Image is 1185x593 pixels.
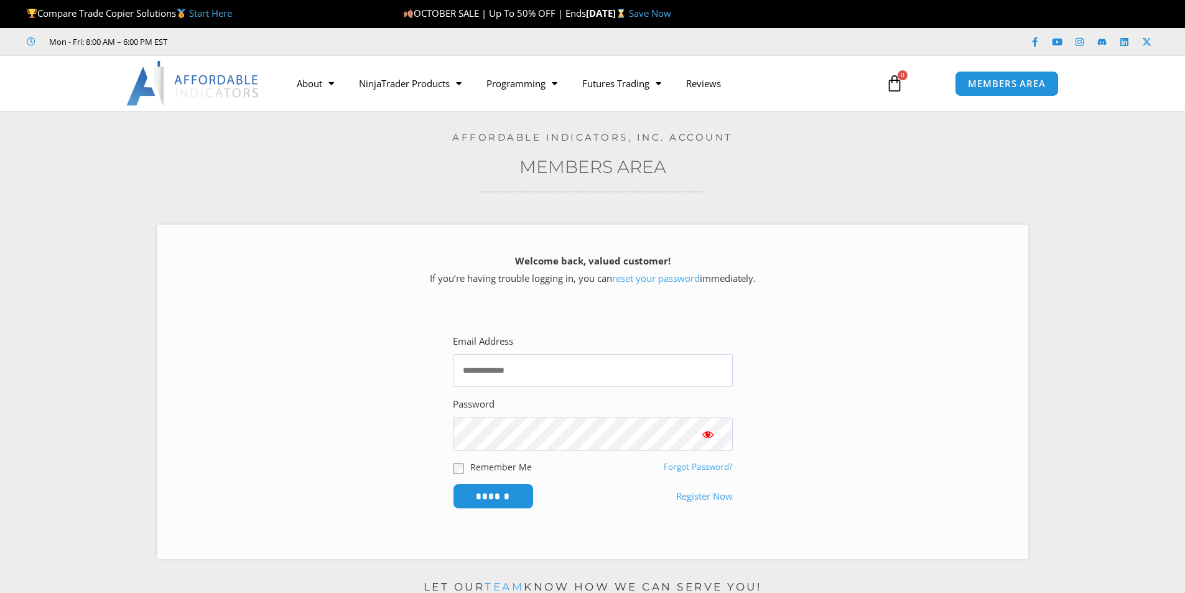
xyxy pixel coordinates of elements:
img: 🥇 [177,9,186,18]
a: Programming [474,69,570,98]
span: 0 [898,70,908,80]
a: NinjaTrader Products [346,69,474,98]
a: Members Area [519,156,666,177]
a: Register Now [676,488,733,505]
span: Compare Trade Copier Solutions [27,7,232,19]
p: If you’re having trouble logging in, you can immediately. [179,253,1006,287]
a: Start Here [189,7,232,19]
label: Password [453,396,495,413]
label: Email Address [453,333,513,350]
a: team [485,581,524,593]
img: 🍂 [404,9,413,18]
span: Mon - Fri: 8:00 AM – 6:00 PM EST [46,34,167,49]
a: 0 [867,65,922,101]
a: Futures Trading [570,69,674,98]
nav: Menu [284,69,871,98]
iframe: Customer reviews powered by Trustpilot [185,35,371,48]
a: Affordable Indicators, Inc. Account [452,131,733,143]
span: OCTOBER SALE | Up To 50% OFF | Ends [403,7,586,19]
strong: [DATE] [586,7,629,19]
a: Forgot Password? [664,461,733,472]
a: MEMBERS AREA [955,71,1059,96]
strong: Welcome back, valued customer! [515,254,671,267]
label: Remember Me [470,460,532,474]
a: About [284,69,346,98]
img: 🏆 [27,9,37,18]
img: ⌛ [616,9,626,18]
button: Show password [683,418,733,451]
span: MEMBERS AREA [968,79,1046,88]
a: Reviews [674,69,733,98]
img: LogoAI | Affordable Indicators – NinjaTrader [126,61,260,106]
a: reset your password [612,272,700,284]
a: Save Now [629,7,671,19]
